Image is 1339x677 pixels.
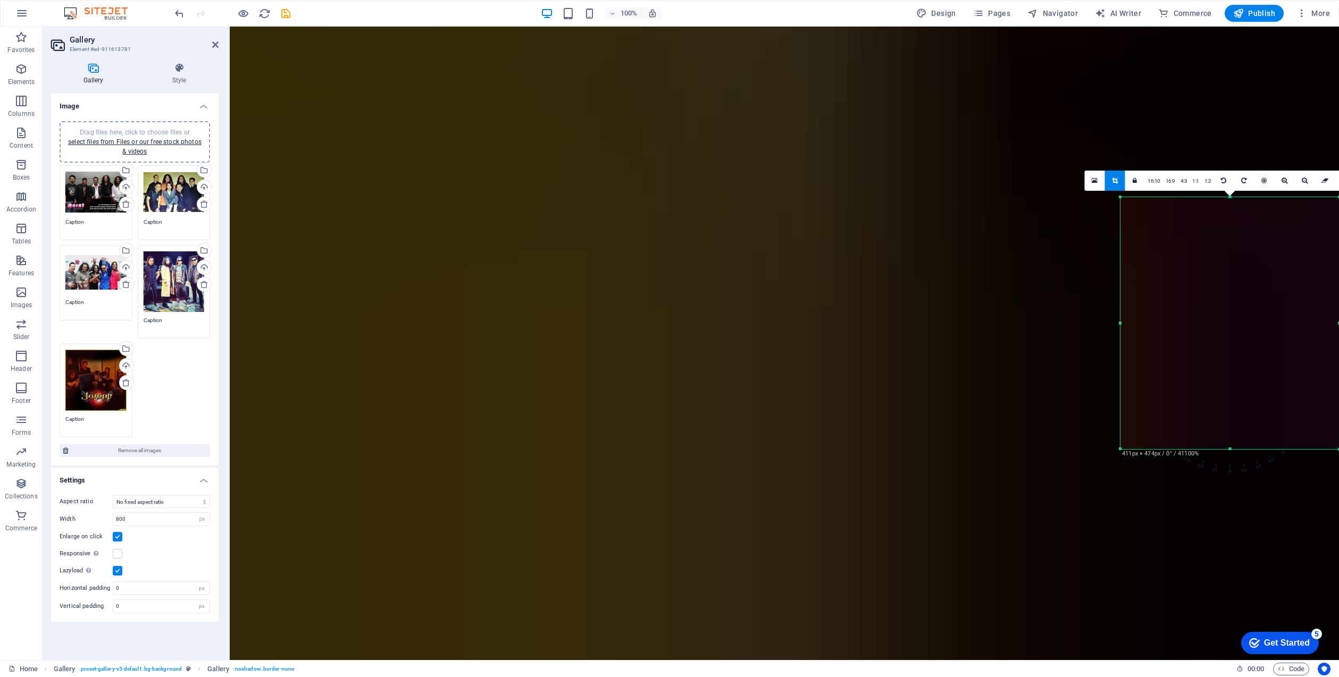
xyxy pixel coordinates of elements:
h4: Gallery [51,63,140,85]
a: Crop mode [1104,171,1125,191]
a: select files from Files or our free stock photos & videos [68,138,202,155]
h6: 100% [620,7,637,20]
p: Footer [12,396,31,405]
button: Publish [1225,5,1284,22]
button: Pages [969,5,1015,22]
span: . noshadow .border-none [233,663,294,675]
img: Editor Logo [61,7,141,20]
p: Features [9,269,34,277]
span: Design [916,8,956,19]
p: Columns [8,109,35,118]
button: undo [173,7,186,20]
span: Pages [973,8,1010,19]
p: Elements [8,78,35,86]
i: Save (Ctrl+S) [280,7,292,20]
span: Code [1278,663,1304,675]
p: Images [11,301,32,309]
button: 100% [604,7,642,20]
a: 16:9 [1163,171,1178,191]
p: Marketing [6,460,36,469]
span: Drag files here, click to choose files or [68,129,202,155]
button: Design [912,5,960,22]
label: Lazyload [60,564,113,577]
h2: Gallery [70,35,219,45]
p: Forms [12,428,31,437]
label: Width [60,516,113,522]
div: px [195,600,210,613]
button: Code [1273,663,1309,675]
div: boyrazaklefthanded1-YJ2xQS1kYlcQd9h9m2lEYA.jpg [65,171,127,214]
p: Collections [5,492,37,501]
a: 16:10 [1145,171,1163,191]
i: On resize automatically adjust zoom level to fit chosen device. [648,9,657,18]
label: Aspect ratio [60,495,113,508]
h4: Image [51,94,219,113]
div: px [195,582,210,595]
span: Navigator [1027,8,1078,19]
button: Remove all images [60,444,210,457]
span: : [1255,665,1257,673]
button: Commerce [1154,5,1216,22]
a: 1:1 [1190,171,1202,191]
span: Click to select. Double-click to edit [54,663,76,675]
a: 1:2 [1202,171,1214,191]
button: reload [258,7,271,20]
i: Undo: Edit gallery images (Ctrl+Z) [173,7,186,20]
a: Center [1254,171,1274,191]
p: Favorites [7,46,35,54]
p: Content [10,141,33,150]
a: Rotate left 90° [1214,171,1234,191]
div: 5 [79,2,89,13]
label: Horizontal padding [60,585,113,591]
a: Click to cancel selection. Double-click to open Pages [9,663,38,675]
button: More [1292,5,1334,22]
h4: Settings [51,468,219,487]
h4: Style [140,63,219,85]
button: Navigator [1023,5,1082,22]
span: Publish [1233,8,1275,19]
p: Accordion [6,205,36,214]
a: Reset [1315,171,1335,191]
label: Vertical padding [60,603,113,609]
p: Tables [12,237,31,246]
nav: breadcrumb [54,663,294,675]
span: Remove all images [72,444,207,457]
span: More [1296,8,1330,19]
span: 00 00 [1248,663,1264,675]
a: Zoom in [1274,171,1294,191]
h3: Element #ed-911613781 [70,45,197,54]
div: jump-p-second-album-2013-orig_orig-LnKYVWQLPHf47aBnVE6gmA.jpg [65,350,127,411]
a: Zoom out [1294,171,1315,191]
label: Enlarge on click [60,530,113,543]
p: Slider [13,333,30,341]
a: Rotate right 90° [1234,171,1254,191]
p: Header [11,365,32,373]
div: HEADHUNTERSBAND-5C4n29GRxQPJ4cPof1cpKQ.jpg [144,171,205,214]
span: AI Writer [1095,8,1141,19]
span: . preset-gallery-v3-default .bg-background [79,663,182,675]
button: Usercentrics [1318,663,1330,675]
button: Click here to leave preview mode and continue editing [237,7,249,20]
span: Click to select. Double-click to edit [207,663,229,675]
h6: Session time [1236,663,1265,675]
p: Commerce [5,524,37,532]
div: Design (Ctrl+Alt+Y) [912,5,960,22]
i: Reload page [258,7,271,20]
i: This element is a customizable preset [186,666,191,672]
div: Get Started 5 items remaining, 0% complete [9,5,86,28]
span: Commerce [1158,8,1212,19]
div: Get Started [31,12,77,21]
p: Boxes [13,173,30,182]
a: Keep aspect ratio [1125,171,1145,191]
button: save [279,7,292,20]
button: AI Writer [1091,5,1145,22]
a: Select files from the file manager, stock photos, or upload file(s) [1084,171,1104,191]
div: Band_Picture_1612908907-V__iu7T4uTWM7XOCL4uYFg.jpg [144,251,205,312]
label: Responsive [60,547,113,560]
div: BOYRAZAKWINGS2-9U7-YVLNIOwfGsEYwVbvFQ.jpg [65,251,127,294]
a: 4:3 [1178,171,1190,191]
